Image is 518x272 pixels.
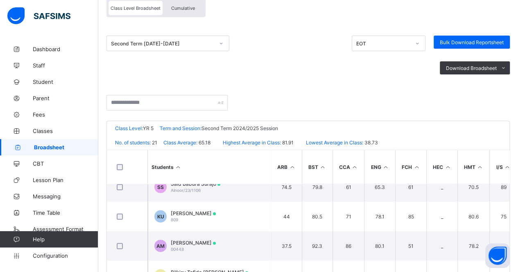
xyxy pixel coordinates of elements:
[33,95,98,101] span: Parent
[356,40,410,47] div: EOT
[319,164,326,170] i: Sort in Ascending Order
[33,62,98,69] span: Staff
[364,150,395,184] th: ENG
[171,5,195,11] span: Cumulative
[395,172,426,202] td: 61
[156,243,165,249] span: AM
[457,231,490,261] td: 78.2
[440,39,504,45] span: Bulk Download Reportsheet
[271,231,302,261] td: 37.5
[171,240,216,246] span: [PERSON_NAME]
[289,164,296,170] i: Sort in Ascending Order
[33,252,98,259] span: Configuration
[489,231,517,261] td: 29
[302,202,333,231] td: 80.5
[171,210,216,216] span: [PERSON_NAME]
[33,46,98,52] span: Dashboard
[171,188,201,193] span: Alnoor/23/1106
[171,217,178,222] span: 809
[163,139,197,146] span: Class Average:
[143,125,154,131] span: YR 5
[33,79,98,85] span: Student
[413,164,420,170] i: Sort in Ascending Order
[363,139,378,146] span: 38.73
[426,172,457,202] td: _
[115,139,151,146] span: No. of students:
[171,247,184,252] span: 00448
[33,128,98,134] span: Classes
[504,164,511,170] i: Sort in Ascending Order
[33,193,98,200] span: Messaging
[302,172,333,202] td: 79.8
[33,177,98,183] span: Lesson Plan
[271,172,302,202] td: 74.5
[34,144,98,151] span: Broadsheet
[382,164,389,170] i: Sort in Ascending Order
[223,139,281,146] span: Highest Average in Class:
[115,125,143,131] span: Class Level:
[306,139,363,146] span: Lowest Average in Class:
[489,150,517,184] th: I/S
[489,202,517,231] td: 75
[333,202,364,231] td: 71
[426,202,457,231] td: _
[111,40,214,47] div: Second Term [DATE]-[DATE]
[477,164,484,170] i: Sort in Ascending Order
[426,231,457,261] td: _
[395,150,426,184] th: FCH
[157,184,164,190] span: SS
[333,231,364,261] td: 86
[333,172,364,202] td: 61
[444,164,451,170] i: Sort in Ascending Order
[364,172,395,202] td: 65.3
[33,236,98,243] span: Help
[33,160,98,167] span: CBT
[489,172,517,202] td: 89
[271,202,302,231] td: 44
[446,65,497,71] span: Download Broadsheet
[364,202,395,231] td: 78.1
[160,125,201,131] span: Term and Session:
[171,181,220,187] span: Said Babura Surajo
[302,150,333,184] th: BST
[426,150,457,184] th: HEC
[148,150,271,184] th: Students
[351,164,358,170] i: Sort in Ascending Order
[111,5,161,11] span: Class Level Broadsheet
[151,139,157,146] span: 21
[201,125,278,131] span: Second Term 2024/2025 Session
[33,209,98,216] span: Time Table
[7,7,70,25] img: safsims
[364,231,395,261] td: 80.1
[157,214,164,220] span: KU
[302,231,333,261] td: 92.3
[457,202,490,231] td: 80.6
[395,202,426,231] td: 85
[33,111,98,118] span: Fees
[395,231,426,261] td: 51
[457,172,490,202] td: 70.5
[271,150,302,184] th: ARB
[175,164,182,170] i: Sort Ascending
[281,139,294,146] span: 81.91
[197,139,210,146] span: 65.18
[457,150,490,184] th: HMT
[33,226,98,232] span: Assessment Format
[485,243,510,268] button: Open asap
[333,150,364,184] th: CCA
